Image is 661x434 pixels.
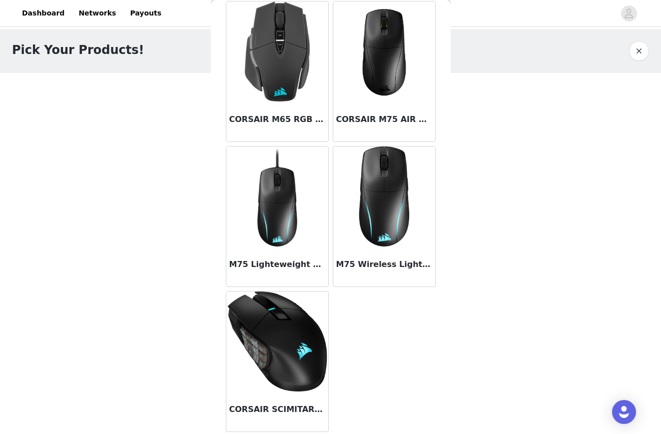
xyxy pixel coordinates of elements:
[12,41,144,59] h1: Pick Your Products!
[227,291,327,391] img: CORSAIR SCIMITAR ELITE WIRELESS Gaming Mouse, Wireless, Backlit RGB LED, 26000 DPI, Optical, (CH-...
[16,2,70,24] a: Dashboard
[229,403,325,415] h3: CORSAIR SCIMITAR ELITE WIRELESS Gaming Mouse, Wireless, Backlit RGB LED, 26000 DPI, Optical, (CH-...
[624,5,634,21] div: avatar
[72,2,122,24] a: Networks
[227,1,327,101] img: CORSAIR M65 RGB ULTRA WIRELESS Gaming Mouse, Backlit RGB LED, Optical, Silver ALU, Black, (CH-931...
[612,400,636,424] div: Open Intercom Messenger
[334,146,434,246] img: M75 Wireless Lightweight RGB Gaming Mouse
[229,113,325,125] h3: CORSAIR M65 RGB ULTRA WIRELESS Gaming Mouse, Backlit RGB LED, Optical, Silver ALU, Black, (CH-931...
[227,146,327,246] img: M75 Lighteweight RGB Gaming Mouse
[336,113,432,125] h3: CORSAIR M75 AIR WIRELESS Gaming Mouse, Optical, Black, (CH-931D100-NA)
[229,258,325,270] h3: M75 Lighteweight RGB Gaming Mouse
[336,258,432,270] h3: M75 Wireless Lightweight RGB Gaming Mouse
[334,1,434,101] img: CORSAIR M75 AIR WIRELESS Gaming Mouse, Optical, Black, (CH-931D100-NA)
[124,2,167,24] a: Payouts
